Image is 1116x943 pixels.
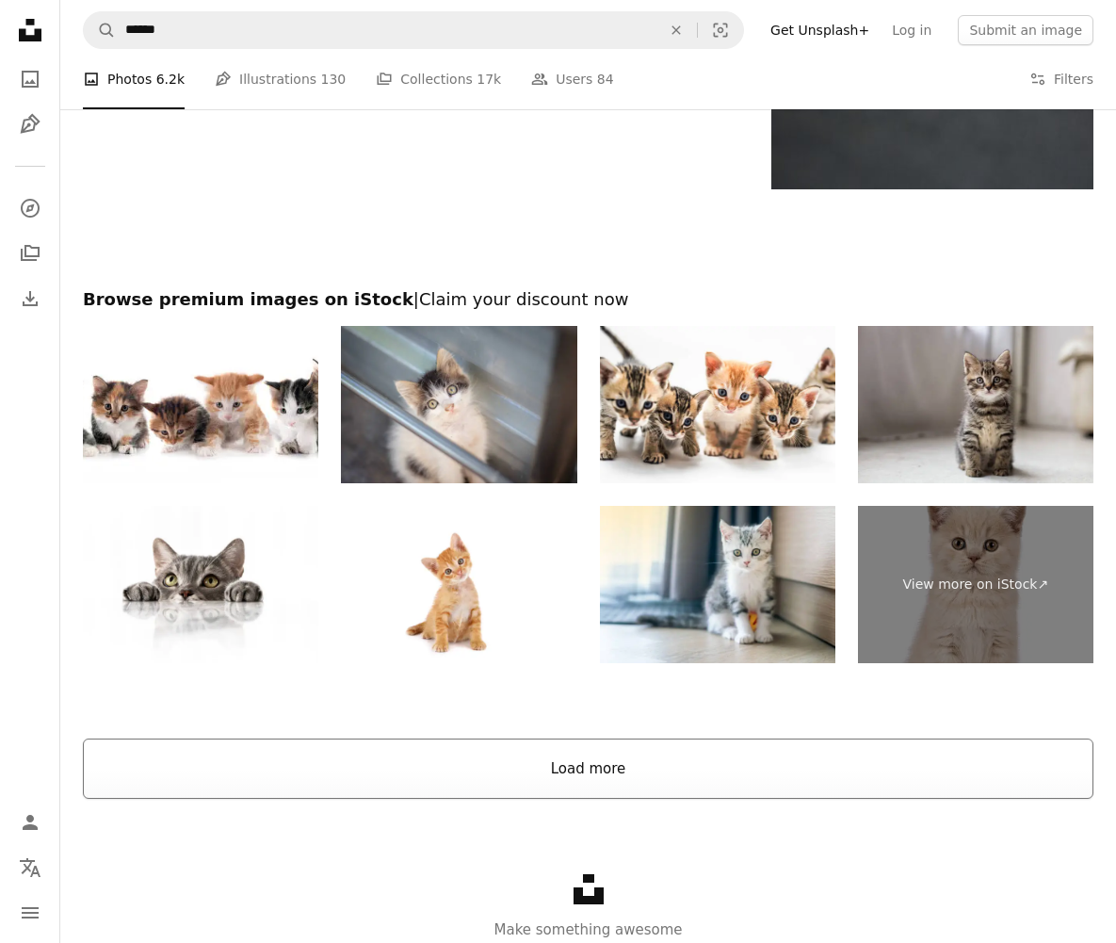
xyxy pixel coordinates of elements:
button: Menu [11,894,49,932]
a: Illustrations [11,106,49,143]
img: Cat leaning her hands on the marble table and licking [83,506,318,663]
a: Users 84 [531,49,614,109]
span: | Claim your discount now [413,289,629,309]
a: Download History [11,280,49,317]
span: 17k [477,69,501,89]
button: Search Unsplash [84,12,116,48]
a: Log in / Sign up [11,804,49,841]
a: Collections [11,235,49,272]
a: Collections 17k [376,49,501,109]
span: 84 [597,69,614,89]
button: Filters [1029,49,1093,109]
img: young Kurilian Bobtails in studio [83,326,318,483]
p: Make something awesome [60,919,1116,941]
img: Little dirty stray kitten. [341,326,576,483]
a: Log in [881,15,943,45]
a: Explore [11,189,49,227]
img: Five cute kittens [600,326,835,483]
a: Home — Unsplash [11,11,49,53]
button: Visual search [698,12,743,48]
img: Cute silver tabby Scottish Fold cat [600,506,835,663]
span: 130 [321,69,347,89]
img: Cute little kitten on white background [341,506,576,663]
button: Submit an image [958,15,1093,45]
a: Get Unsplash+ [759,15,881,45]
form: Find visuals sitewide [83,11,744,49]
a: Photos [11,60,49,98]
img: Portrait Of Tabby Cat [858,326,1093,483]
button: Clear [655,12,697,48]
a: View more on iStock↗ [858,506,1093,663]
a: Illustrations 130 [215,49,346,109]
button: Language [11,849,49,886]
button: Load more [83,739,1093,799]
h2: Browse premium images on iStock [83,288,1093,311]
